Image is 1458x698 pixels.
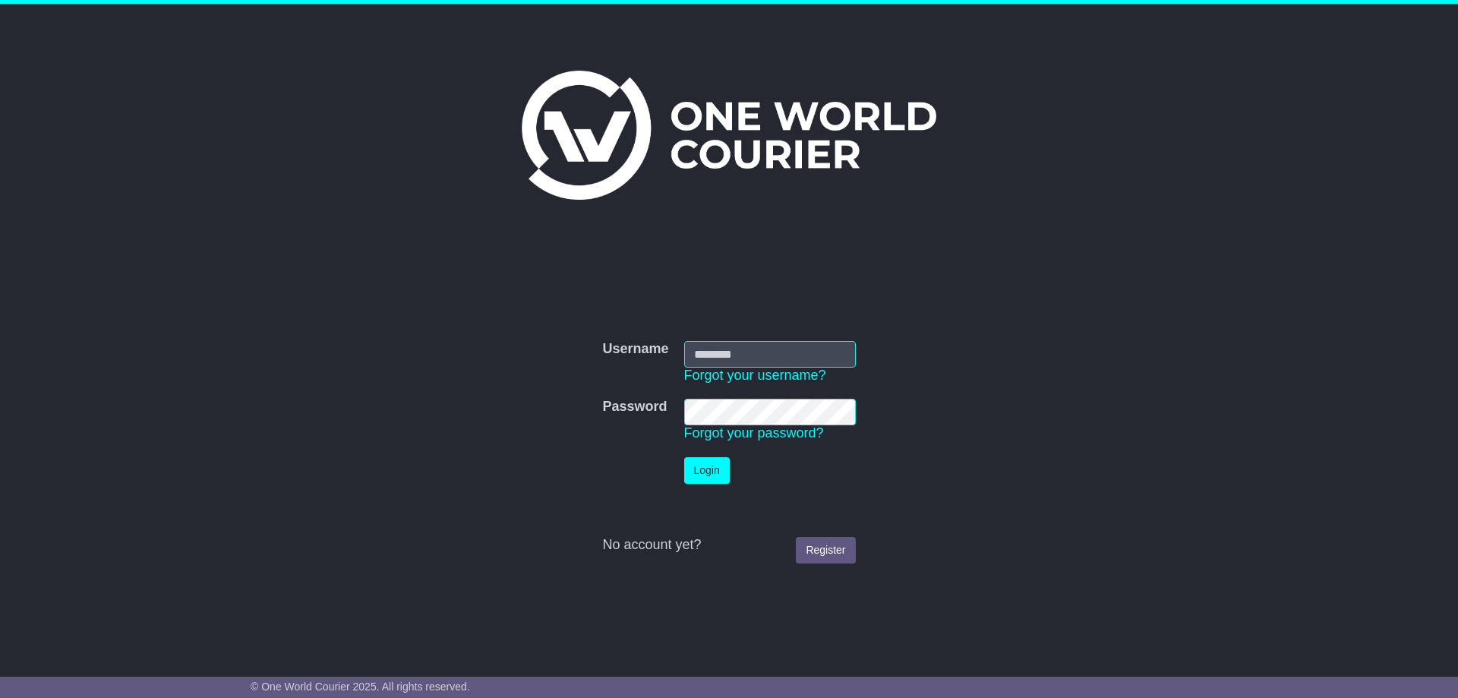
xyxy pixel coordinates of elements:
a: Forgot your password? [684,425,824,441]
span: © One World Courier 2025. All rights reserved. [251,681,470,693]
a: Forgot your username? [684,368,826,383]
a: Register [796,537,855,564]
button: Login [684,457,730,484]
label: Password [602,399,667,415]
img: One World [522,71,936,200]
div: No account yet? [602,537,855,554]
label: Username [602,341,668,358]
